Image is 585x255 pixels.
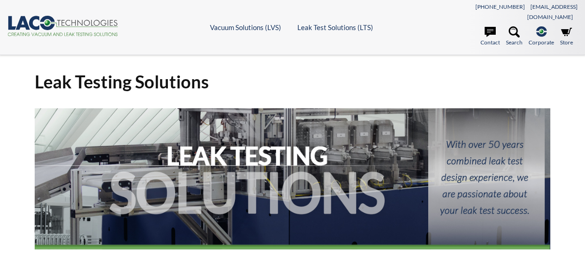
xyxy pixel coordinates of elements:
[506,26,523,47] a: Search
[297,23,373,31] a: Leak Test Solutions (LTS)
[35,108,550,250] img: Header Image: Leak Testing Solutions
[475,3,525,10] a: [PHONE_NUMBER]
[529,38,554,47] span: Corporate
[527,3,578,20] a: [EMAIL_ADDRESS][DOMAIN_NAME]
[560,26,573,47] a: Store
[480,26,500,47] a: Contact
[35,70,550,93] h1: Leak Testing Solutions
[210,23,281,31] a: Vacuum Solutions (LVS)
